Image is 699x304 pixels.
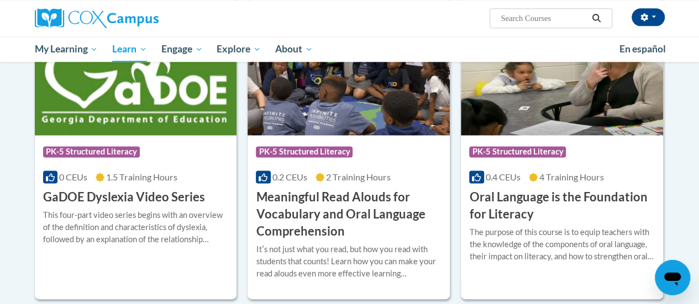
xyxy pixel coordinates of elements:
[28,36,106,62] a: My Learning
[632,8,665,26] button: Account Settings
[248,23,450,299] a: Course LogoPK-5 Structured Literacy0.2 CEUs2 Training Hours Meaningful Read Alouds for Vocabulary...
[272,172,307,182] span: 0.2 CEUs
[27,36,673,62] div: Main menu
[209,36,268,62] a: Explore
[106,172,177,182] span: 1.5 Training Hours
[500,12,588,25] input: Search Courses
[469,226,655,263] div: The purpose of this course is to equip teachers with the knowledge of the components of oral lang...
[112,42,147,56] span: Learn
[34,42,98,56] span: My Learning
[588,12,605,25] button: Search
[59,172,87,182] span: 0 CEUs
[248,23,450,135] img: Course Logo
[161,42,203,56] span: Engage
[655,260,690,295] iframe: Button to launch messaging window
[35,23,237,299] a: Course LogoPK-5 Structured Literacy0 CEUs1.5 Training Hours GaDOE Dyslexia Video SeriesThis four-...
[256,243,442,280] div: Itʹs not just what you read, but how you read with students that counts! Learn how you can make y...
[619,43,666,55] span: En español
[43,146,140,157] span: PK-5 Structured Literacy
[268,36,320,62] a: About
[275,42,313,56] span: About
[154,36,210,62] a: Engage
[469,146,566,157] span: PK-5 Structured Literacy
[256,146,353,157] span: PK-5 Structured Literacy
[612,38,673,61] a: En español
[461,23,663,135] img: Course Logo
[539,172,604,182] span: 4 Training Hours
[105,36,154,62] a: Learn
[43,189,205,206] h3: GaDOE Dyslexia Video Series
[469,189,655,223] h3: Oral Language is the Foundation for Literacy
[43,209,229,246] div: This four-part video series begins with an overview of the definition and characteristics of dysl...
[35,23,237,135] img: Course Logo
[217,42,261,56] span: Explore
[35,8,159,28] img: Cox Campus
[256,189,442,239] h3: Meaningful Read Alouds for Vocabulary and Oral Language Comprehension
[326,172,391,182] span: 2 Training Hours
[486,172,521,182] span: 0.4 CEUs
[35,8,234,28] a: Cox Campus
[461,23,663,299] a: Course LogoPK-5 Structured Literacy0.4 CEUs4 Training Hours Oral Language is the Foundation for L...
